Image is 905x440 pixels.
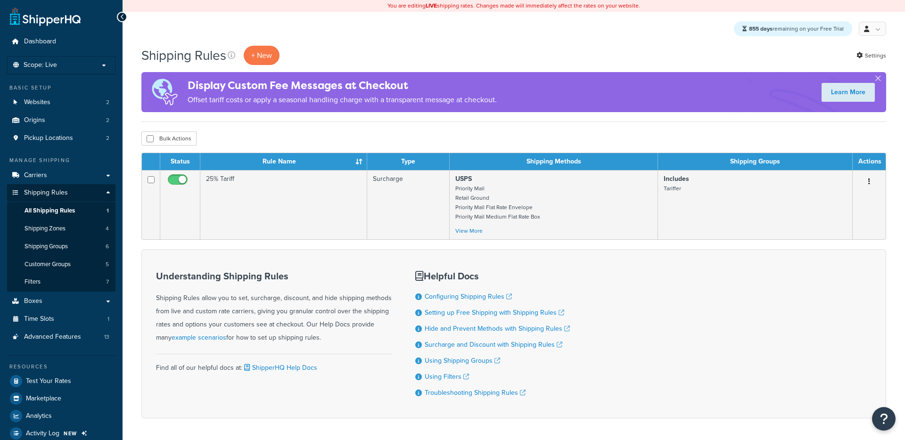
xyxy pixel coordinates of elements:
a: Advanced Features 13 [7,328,115,346]
a: Troubleshooting Shipping Rules [425,388,526,398]
a: Boxes [7,293,115,310]
button: Bulk Actions [141,131,197,146]
b: LIVE [426,1,437,10]
span: Marketplace [26,395,61,403]
th: Actions [853,153,886,170]
h4: Display Custom Fee Messages at Checkout [188,78,497,93]
a: Shipping Groups 6 [7,238,115,255]
a: Hide and Prevent Methods with Shipping Rules [425,324,570,334]
span: Customer Groups [25,261,71,269]
a: Shipping Rules [7,184,115,202]
button: Open Resource Center [872,407,896,431]
a: Settings [856,49,886,62]
a: Learn More [822,83,875,102]
span: Shipping Rules [24,189,68,197]
span: Origins [24,116,45,124]
th: Type [367,153,450,170]
h1: Shipping Rules [141,46,226,65]
small: Priority Mail Retail Ground Priority Mail Flat Rate Envelope Priority Mail Medium Flat Rate Box [455,184,540,221]
li: Shipping Rules [7,184,115,292]
h3: Helpful Docs [415,271,570,281]
li: Shipping Zones [7,220,115,237]
a: example scenarios [172,333,226,342]
span: Boxes [24,297,42,305]
strong: Includes [664,174,689,184]
span: All Shipping Rules [25,207,75,215]
strong: USPS [455,174,472,184]
a: Time Slots 1 [7,310,115,328]
td: 25% Tariff [200,170,367,239]
span: Activity Log [26,430,59,438]
li: Customer Groups [7,256,115,273]
img: duties-banner-06bc72dcb5fe05cb3f9472aba00be2ae8eb53ab6f0d8bb03d382ba314ac3c341.png [141,72,188,112]
span: Dashboard [24,38,56,46]
span: Websites [24,98,50,106]
div: Shipping Rules allow you to set, surcharge, discount, and hide shipping methods from live and cus... [156,271,392,344]
p: + New [244,46,280,65]
div: Resources [7,363,115,371]
a: Customer Groups 5 [7,256,115,273]
div: Find all of our helpful docs at: [156,354,392,375]
span: 1 [107,315,109,323]
span: Scope: Live [24,61,57,69]
span: Advanced Features [24,333,81,341]
span: 2 [106,98,109,106]
th: Shipping Groups [658,153,853,170]
span: 7 [106,278,109,286]
a: Using Shipping Groups [425,356,500,366]
li: Time Slots [7,310,115,328]
span: 13 [104,333,109,341]
span: 2 [106,116,109,124]
a: Origins 2 [7,112,115,129]
span: NEW [64,430,77,437]
span: Carriers [24,171,47,179]
a: Dashboard [7,33,115,50]
span: Pickup Locations [24,134,73,142]
li: Advanced Features [7,328,115,346]
a: Test Your Rates [7,373,115,390]
a: Websites 2 [7,94,115,111]
span: Shipping Zones [25,225,66,233]
th: Shipping Methods [450,153,658,170]
li: Pickup Locations [7,130,115,147]
li: Websites [7,94,115,111]
a: ShipperHQ Help Docs [242,363,317,373]
p: Offset tariff costs or apply a seasonal handling charge with a transparent message at checkout. [188,93,497,106]
span: 1 [107,207,109,215]
span: Shipping Groups [25,243,68,251]
span: 4 [106,225,109,233]
a: ShipperHQ Home [10,7,81,26]
strong: 855 days [749,24,773,33]
span: 2 [106,134,109,142]
a: Analytics [7,407,115,424]
a: Configuring Shipping Rules [425,292,512,301]
td: Surcharge [367,170,450,239]
span: Time Slots [24,315,54,323]
a: Using Filters [425,372,469,382]
span: Test Your Rates [26,377,71,385]
a: Pickup Locations 2 [7,130,115,147]
a: View More [455,227,483,235]
a: Filters 7 [7,273,115,291]
div: Manage Shipping [7,156,115,164]
div: remaining on your Free Trial [734,21,852,36]
span: 6 [106,243,109,251]
span: Analytics [26,412,52,420]
a: Shipping Zones 4 [7,220,115,237]
a: All Shipping Rules 1 [7,202,115,220]
a: Marketplace [7,390,115,407]
th: Rule Name : activate to sort column ascending [200,153,367,170]
a: Setting up Free Shipping with Shipping Rules [425,308,564,318]
th: Status [160,153,200,170]
span: 5 [106,261,109,269]
h3: Understanding Shipping Rules [156,271,392,281]
a: Surcharge and Discount with Shipping Rules [425,340,562,350]
a: Carriers [7,167,115,184]
li: Filters [7,273,115,291]
li: Origins [7,112,115,129]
